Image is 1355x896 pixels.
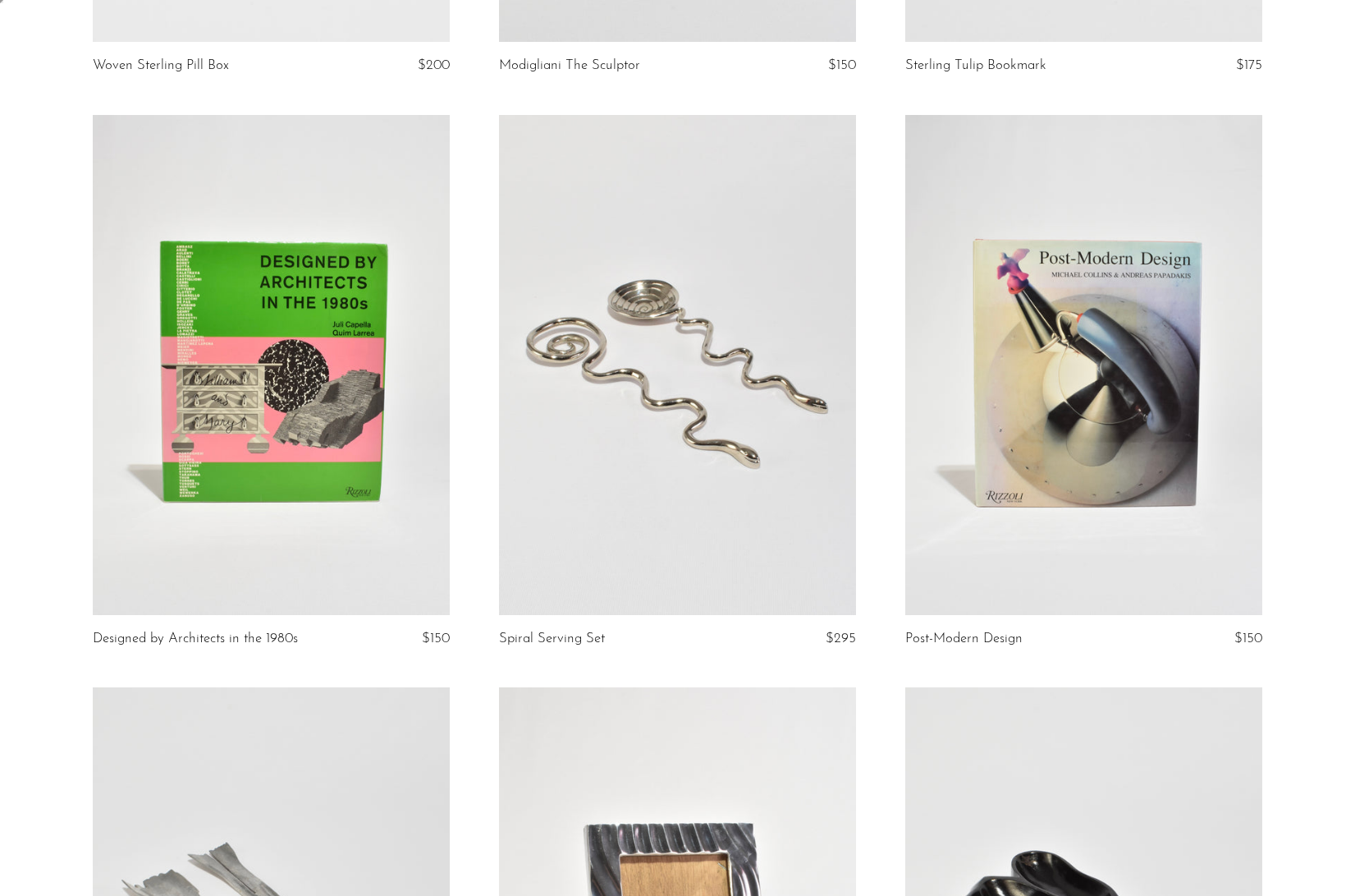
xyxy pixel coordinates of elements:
[499,58,640,73] a: Modigliani The Sculptor
[828,58,856,72] span: $150
[905,58,1046,73] a: Sterling Tulip Bookmark
[422,632,450,646] span: $150
[1236,58,1262,72] span: $175
[499,632,605,646] a: Spiral Serving Set
[418,58,450,72] span: $200
[1234,632,1262,646] span: $150
[826,632,856,646] span: $295
[93,632,298,646] a: Designed by Architects in the 1980s
[905,632,1023,646] a: Post-Modern Design
[93,58,229,73] a: Woven Sterling Pill Box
